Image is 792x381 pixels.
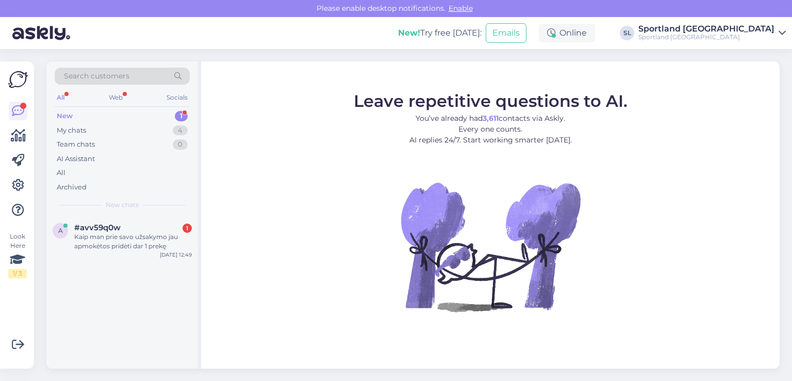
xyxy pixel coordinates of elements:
div: 1 / 3 [8,269,27,278]
img: Askly Logo [8,70,28,89]
button: Emails [486,23,526,43]
img: No Chat active [398,153,583,339]
div: 0 [173,139,188,150]
span: a [58,227,63,234]
p: You’ve already had contacts via Askly. Every one counts. AI replies 24/7. Start working smarter [... [354,113,628,145]
b: 3,611 [483,113,499,122]
div: New [57,111,73,121]
div: Try free [DATE]: [398,27,482,39]
div: 1 [175,111,188,121]
div: Look Here [8,232,27,278]
div: Online [539,24,595,42]
div: Sportland [GEOGRAPHIC_DATA] [638,25,774,33]
span: #avv59q0w [74,223,121,232]
div: 1 [183,224,192,233]
span: Leave repetitive questions to AI. [354,90,628,110]
span: New chats [106,200,139,210]
div: Archived [57,182,87,193]
div: AI Assistant [57,154,95,164]
div: My chats [57,125,86,136]
span: Search customers [64,71,129,82]
div: [DATE] 12:49 [160,251,192,259]
div: SL [620,26,634,40]
div: Kaip man prie savo užsakymo jau apmokėtos pridėti dar 1 prekę [74,232,192,251]
div: Sportland [GEOGRAPHIC_DATA] [638,33,774,41]
a: Sportland [GEOGRAPHIC_DATA]Sportland [GEOGRAPHIC_DATA] [638,25,786,41]
div: 4 [173,125,188,136]
span: Enable [445,4,476,13]
div: Socials [164,91,190,104]
div: All [57,168,65,178]
div: Web [107,91,125,104]
b: New! [398,28,420,38]
div: All [55,91,67,104]
div: Team chats [57,139,95,150]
